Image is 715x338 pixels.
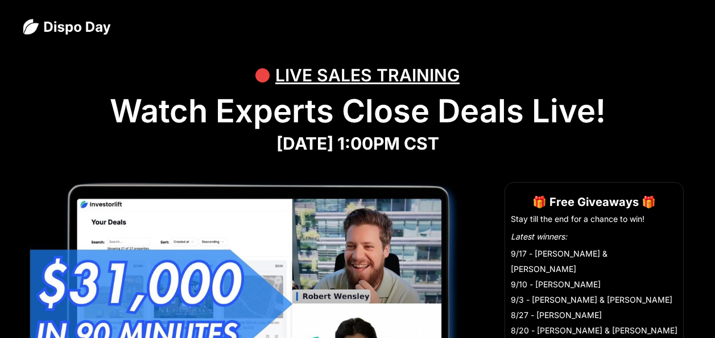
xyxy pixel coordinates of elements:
[276,133,439,154] strong: [DATE] 1:00PM CST
[511,232,567,241] em: Latest winners:
[275,58,460,92] div: LIVE SALES TRAINING
[23,92,692,130] h1: Watch Experts Close Deals Live!
[511,213,677,225] li: Stay till the end for a chance to win!
[532,195,656,209] strong: 🎁 Free Giveaways 🎁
